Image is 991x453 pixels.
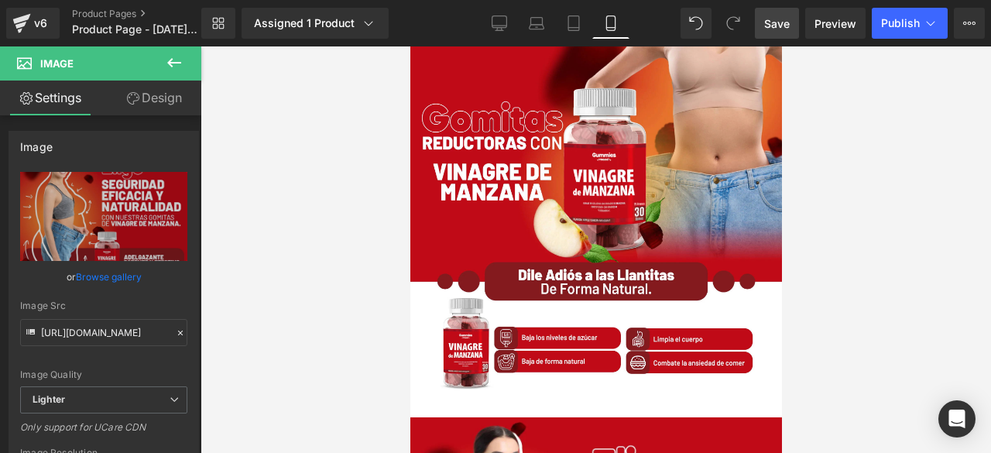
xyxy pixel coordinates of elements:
span: Product Page - [DATE] 13:32:01 [72,23,197,36]
a: Laptop [518,8,555,39]
a: v6 [6,8,60,39]
div: Image Src [20,300,187,311]
div: v6 [31,13,50,33]
a: Desktop [481,8,518,39]
span: Image [40,57,74,70]
div: Image [20,132,53,153]
a: Browse gallery [76,263,142,290]
button: Undo [681,8,712,39]
button: Publish [872,8,948,39]
button: More [954,8,985,39]
div: or [20,269,187,285]
div: Only support for UCare CDN [20,421,187,444]
b: Lighter [33,393,65,405]
a: Product Pages [72,8,227,20]
a: Design [104,81,204,115]
div: Open Intercom Messenger [938,400,976,438]
input: Link [20,319,187,346]
span: Publish [881,17,920,29]
a: New Library [201,8,235,39]
a: Preview [805,8,866,39]
span: Preview [814,15,856,32]
button: Redo [718,8,749,39]
div: Assigned 1 Product [254,15,376,31]
a: Mobile [592,8,629,39]
span: Save [764,15,790,32]
div: Image Quality [20,369,187,380]
a: Tablet [555,8,592,39]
